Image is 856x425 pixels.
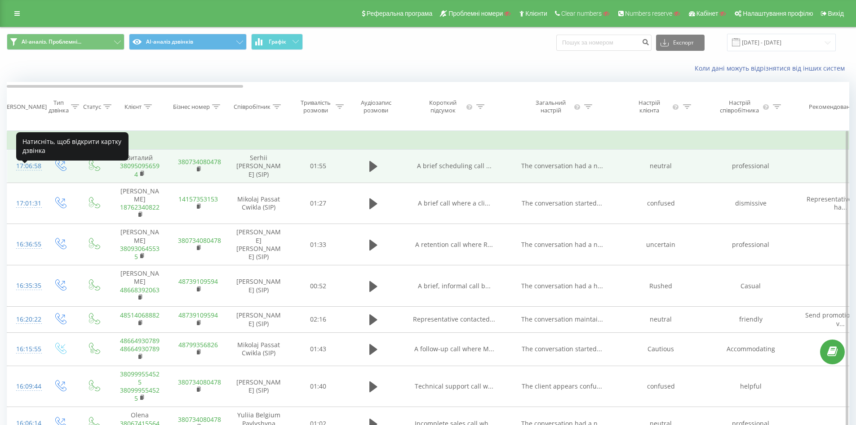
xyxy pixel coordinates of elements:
[413,315,495,323] span: Representative contacted...
[616,224,706,265] td: uncertain
[16,236,34,253] div: 16:36:55
[415,240,493,249] span: A retention call where R...
[706,224,796,265] td: professional
[354,99,398,114] div: Аудіозапис розмови
[616,366,706,407] td: confused
[120,386,160,403] a: 380999554525
[178,157,221,166] a: 380734080478
[120,344,160,353] a: 48664930789
[418,282,491,290] span: A brief, informal call b...
[16,311,34,328] div: 16:20:22
[178,277,218,286] a: 48739109594
[616,306,706,332] td: neutral
[290,265,346,307] td: 00:52
[706,265,796,307] td: Casual
[111,150,169,183] td: Виталий
[522,344,602,353] span: The conversation started...
[234,103,271,111] div: Співробітник
[625,10,672,17] span: Numbers reserve
[227,306,290,332] td: [PERSON_NAME] (SIP)
[7,34,124,50] button: AI-аналіз. Проблемні...
[415,382,493,390] span: Technical support call w...
[178,340,218,349] a: 48799356826
[120,311,160,319] a: 48514068882
[16,132,129,161] div: Натисніть, щоб відкрити картку дзвінка
[227,265,290,307] td: [PERSON_NAME] (SIP)
[706,306,796,332] td: friendly
[83,103,101,111] div: Статус
[522,199,602,207] span: The conversation started...
[124,103,142,111] div: Клієнт
[521,315,603,323] span: The conversation maintai...
[417,161,492,170] span: A brief scheduling call ...
[120,244,160,261] a: 380930645535
[16,157,34,175] div: 17:06:58
[556,35,652,51] input: Пошук за номером
[418,199,490,207] span: A brief call where a cli...
[251,34,303,50] button: Графік
[290,333,346,366] td: 01:43
[227,366,290,407] td: [PERSON_NAME] (SIP)
[178,311,218,319] a: 48739109594
[120,161,160,178] a: 380950956594
[120,203,160,211] a: 18762340822
[178,236,221,245] a: 380734080478
[1,103,47,111] div: [PERSON_NAME]
[706,150,796,183] td: professional
[120,336,160,345] a: 48664930789
[616,150,706,183] td: neutral
[367,10,433,17] span: Реферальна програма
[16,378,34,395] div: 16:09:44
[529,99,572,114] div: Загальний настрій
[16,195,34,212] div: 17:01:31
[616,333,706,366] td: Cautious
[616,265,706,307] td: Rushed
[227,333,290,366] td: Mikolaj Passat Cwikla (SIP)
[129,34,247,50] button: AI-аналіз дзвінків
[706,366,796,407] td: helpful
[111,183,169,224] td: [PERSON_NAME]
[178,378,221,386] a: 380734080478
[525,10,547,17] span: Клієнти
[706,183,796,224] td: dismissive
[656,35,705,51] button: Експорт
[16,277,34,295] div: 16:35:35
[521,282,603,290] span: The conversation had a h...
[290,183,346,224] td: 01:27
[290,306,346,332] td: 02:16
[120,286,160,294] a: 48668392063
[522,382,602,390] span: The client appears confu...
[448,10,503,17] span: Проблемні номери
[628,99,670,114] div: Настрій клієнта
[290,366,346,407] td: 01:40
[695,64,849,72] a: Коли дані можуть відрізнятися вiд інших систем
[743,10,813,17] span: Налаштування профілю
[521,161,603,170] span: The conversation had a n...
[49,99,69,114] div: Тип дзвінка
[111,224,169,265] td: [PERSON_NAME]
[290,224,346,265] td: 01:33
[290,150,346,183] td: 01:55
[111,265,169,307] td: [PERSON_NAME]
[414,344,494,353] span: A follow-up call where M...
[616,183,706,224] td: confused
[718,99,761,114] div: Настрій співробітника
[298,99,333,114] div: Тривалість розмови
[269,39,286,45] span: Графік
[227,224,290,265] td: [PERSON_NAME] [PERSON_NAME] (SIP)
[120,370,160,386] a: 380999554525
[227,183,290,224] td: Mikolaj Passat Cwikla (SIP)
[173,103,210,111] div: Бізнес номер
[178,195,218,203] a: 14157353153
[16,340,34,358] div: 16:15:55
[561,10,602,17] span: Clear numbers
[178,415,221,424] a: 380734080478
[421,99,465,114] div: Короткий підсумок
[828,10,844,17] span: Вихід
[22,38,81,45] span: AI-аналіз. Проблемні...
[696,10,719,17] span: Кабінет
[521,240,603,249] span: The conversation had a n...
[706,333,796,366] td: Accommodating
[227,150,290,183] td: Serhii [PERSON_NAME] (SIP)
